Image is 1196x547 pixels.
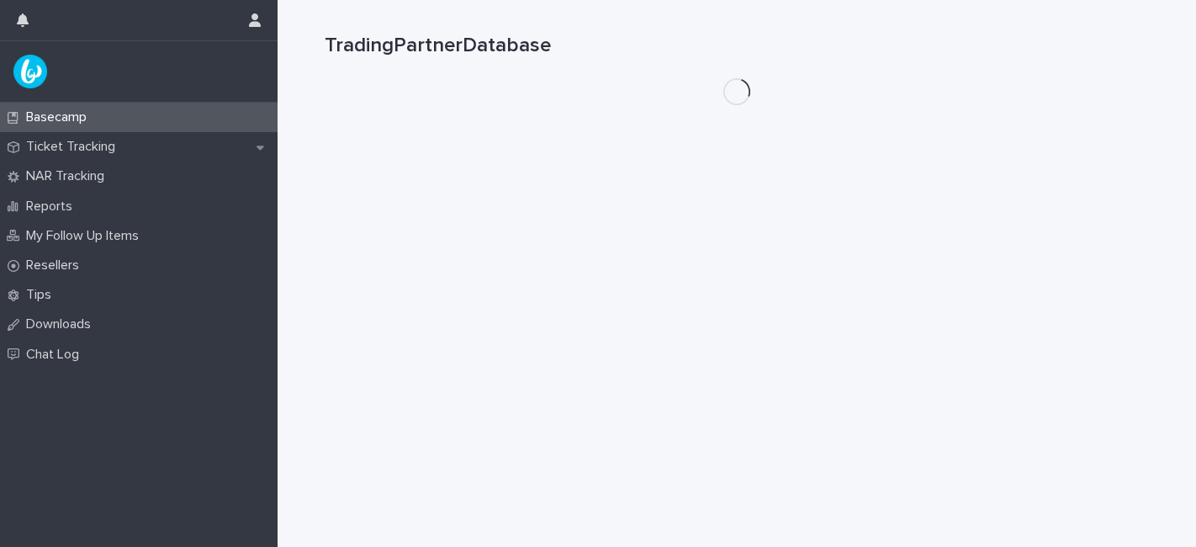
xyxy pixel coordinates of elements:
[19,347,93,363] p: Chat Log
[19,109,100,125] p: Basecamp
[19,287,65,303] p: Tips
[19,228,152,244] p: My Follow Up Items
[19,168,118,184] p: NAR Tracking
[13,55,47,88] img: UPKZpZA3RCu7zcH4nw8l
[19,139,129,155] p: Ticket Tracking
[325,34,1149,58] h1: TradingPartnerDatabase
[19,316,104,332] p: Downloads
[19,258,93,273] p: Resellers
[19,199,86,215] p: Reports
